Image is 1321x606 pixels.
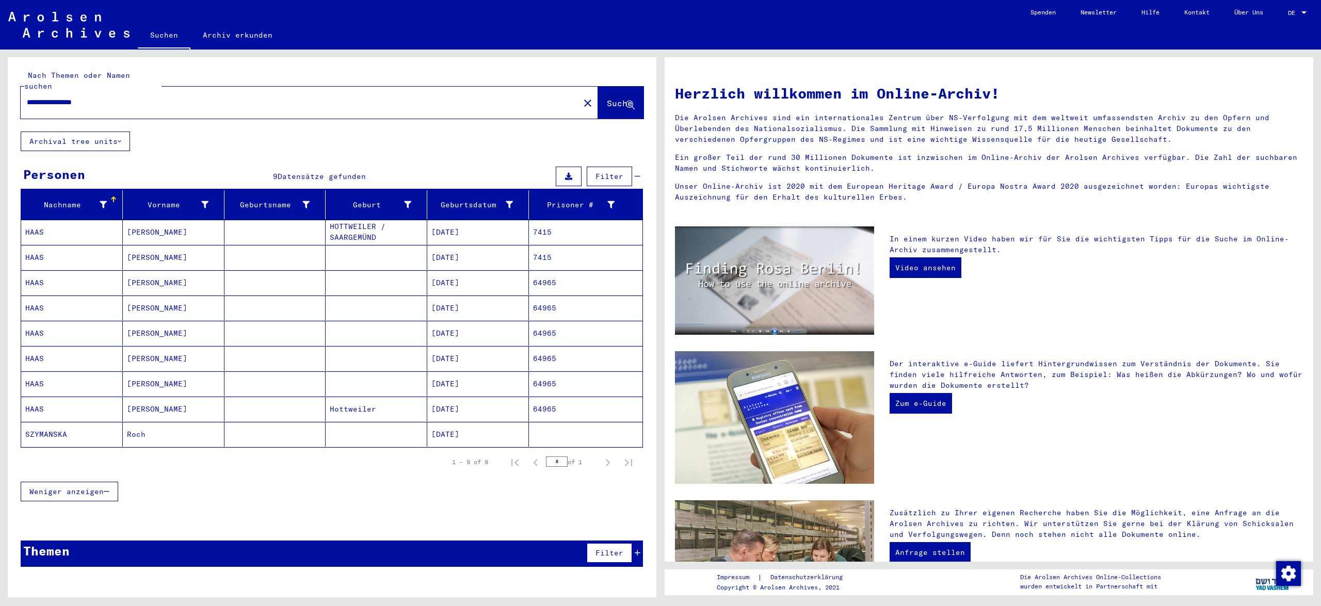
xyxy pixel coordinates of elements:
mat-cell: 7415 [529,245,642,270]
span: DE [1288,9,1299,17]
div: Personen [23,165,85,184]
mat-cell: [DATE] [427,422,529,447]
p: wurden entwickelt in Partnerschaft mit [1020,582,1161,591]
span: Suche [607,98,633,108]
p: Ein großer Teil der rund 30 Millionen Dokumente ist inzwischen im Online-Archiv der Arolsen Archi... [675,152,1303,174]
mat-header-cell: Prisoner # [529,190,642,219]
mat-cell: HAAS [21,270,123,295]
mat-cell: [PERSON_NAME] [123,220,224,244]
div: of 1 [546,457,598,467]
span: Filter [595,548,623,558]
p: Zusätzlich zu Ihrer eigenen Recherche haben Sie die Möglichkeit, eine Anfrage an die Arolsen Arch... [890,507,1303,540]
a: Video ansehen [890,257,961,278]
button: Weniger anzeigen [21,482,118,501]
mat-cell: HOTTWEILER / SAARGEMÜND [326,220,427,244]
button: Next page [598,452,618,472]
span: Datensätze gefunden [278,172,366,181]
mat-cell: 64965 [529,296,642,320]
button: Suche [598,87,643,119]
mat-cell: HAAS [21,220,123,244]
button: Clear [577,92,598,113]
mat-cell: [DATE] [427,346,529,371]
p: Die Arolsen Archives sind ein internationales Zentrum über NS-Verfolgung mit dem weltweit umfasse... [675,112,1303,145]
img: eguide.jpg [675,351,874,484]
mat-cell: SZYMANSKA [21,422,123,447]
mat-cell: [DATE] [427,220,529,244]
img: Arolsen_neg.svg [8,12,130,38]
div: Geburt‏ [330,196,427,213]
h1: Herzlich willkommen im Online-Archiv! [675,83,1303,104]
mat-cell: HAAS [21,321,123,346]
mat-header-cell: Vorname [123,190,224,219]
mat-icon: close [582,97,594,109]
span: Filter [595,172,623,181]
mat-header-cell: Geburtsname [224,190,326,219]
mat-cell: HAAS [21,296,123,320]
a: Anfrage stellen [890,542,971,563]
button: Filter [587,543,632,563]
mat-cell: [PERSON_NAME] [123,346,224,371]
mat-cell: [DATE] [427,371,529,396]
mat-cell: [PERSON_NAME] [123,321,224,346]
mat-cell: [PERSON_NAME] [123,245,224,270]
div: Vorname [127,196,224,213]
span: 9 [273,172,278,181]
a: Zum e-Guide [890,393,952,414]
mat-cell: HAAS [21,397,123,421]
mat-cell: HAAS [21,245,123,270]
div: Prisoner # [533,200,615,210]
mat-cell: 64965 [529,346,642,371]
mat-cell: 64965 [529,321,642,346]
div: Geburtsname [229,196,326,213]
mat-cell: [PERSON_NAME] [123,371,224,396]
div: | [717,572,855,583]
span: Weniger anzeigen [29,487,104,496]
p: Unser Online-Archiv ist 2020 mit dem European Heritage Award / Europa Nostra Award 2020 ausgezeic... [675,181,1303,203]
mat-cell: HAAS [21,346,123,371]
div: Prisoner # [533,196,630,213]
mat-cell: [DATE] [427,397,529,421]
div: Nachname [25,200,107,210]
mat-cell: Roch [123,422,224,447]
mat-cell: 64965 [529,270,642,295]
div: Geburtsname [229,200,310,210]
mat-label: Nach Themen oder Namen suchen [24,71,130,91]
p: Die Arolsen Archives Online-Collections [1020,572,1161,582]
div: Themen [23,542,70,560]
p: In einem kurzen Video haben wir für Sie die wichtigsten Tipps für die Suche im Online-Archiv zusa... [890,234,1303,255]
a: Impressum [717,572,758,583]
mat-header-cell: Nachname [21,190,123,219]
button: Previous page [525,452,546,472]
mat-cell: 7415 [529,220,642,244]
button: Archival tree units [21,132,130,151]
mat-header-cell: Geburtsdatum [427,190,529,219]
mat-cell: [DATE] [427,245,529,270]
div: 1 – 9 of 9 [452,457,488,467]
a: Datenschutzerklärung [762,572,855,583]
mat-cell: [PERSON_NAME] [123,296,224,320]
mat-cell: [DATE] [427,270,529,295]
mat-cell: [PERSON_NAME] [123,397,224,421]
mat-cell: 64965 [529,371,642,396]
div: Geburt‏ [330,200,411,210]
div: Vorname [127,200,208,210]
div: Geburtsdatum [431,196,528,213]
p: Copyright © Arolsen Archives, 2021 [717,583,855,592]
mat-cell: [PERSON_NAME] [123,270,224,295]
div: Geburtsdatum [431,200,513,210]
p: Der interaktive e-Guide liefert Hintergrundwissen zum Verständnis der Dokumente. Sie finden viele... [890,358,1303,391]
button: Filter [587,167,632,186]
a: Suchen [138,23,190,50]
a: Archiv erkunden [190,23,285,47]
img: Zustimmung ändern [1276,561,1301,586]
div: Nachname [25,196,122,213]
img: yv_logo.png [1253,569,1292,595]
mat-cell: Hottweiler [326,397,427,421]
mat-cell: HAAS [21,371,123,396]
div: Zustimmung ändern [1276,561,1300,585]
mat-header-cell: Geburt‏ [326,190,427,219]
button: First page [505,452,525,472]
button: Last page [618,452,639,472]
mat-cell: 64965 [529,397,642,421]
mat-cell: [DATE] [427,321,529,346]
